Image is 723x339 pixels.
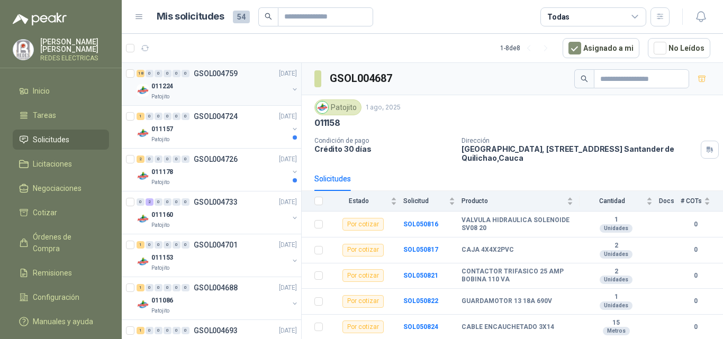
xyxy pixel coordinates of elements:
div: 0 [155,198,162,206]
div: 0 [146,284,153,291]
b: 0 [681,271,710,281]
p: Patojito [151,221,169,230]
p: [DATE] [279,197,297,207]
span: Cantidad [580,197,644,205]
p: 011224 [151,81,173,91]
div: Por cotizar [342,269,384,282]
p: GSOL004733 [194,198,238,206]
div: 0 [155,113,162,120]
p: [PERSON_NAME] [PERSON_NAME] [40,38,109,53]
div: Unidades [600,250,632,259]
span: Estado [329,197,388,205]
div: 0 [173,155,180,163]
div: Todas [547,11,570,23]
div: 2 [146,198,153,206]
p: GSOL004693 [194,327,238,334]
a: Órdenes de Compra [13,227,109,259]
p: GSOL004688 [194,284,238,291]
span: Configuración [33,291,79,303]
div: 0 [146,70,153,77]
a: SOL050824 [403,323,438,331]
th: # COTs [681,191,723,212]
a: SOL050821 [403,272,438,279]
span: Órdenes de Compra [33,231,99,254]
a: SOL050817 [403,246,438,253]
h3: GSOL004687 [330,70,394,87]
div: 0 [164,113,171,120]
p: Patojito [151,93,169,101]
p: Condición de pago [314,137,453,144]
div: 1 [137,113,144,120]
p: [DATE] [279,326,297,336]
div: Por cotizar [342,320,384,333]
div: 0 [164,241,171,249]
div: 0 [182,241,189,249]
p: 1 ago, 2025 [366,103,401,113]
span: Producto [462,197,565,205]
div: 0 [146,113,153,120]
img: Company Logo [317,102,328,113]
div: 2 [137,155,144,163]
p: GSOL004724 [194,113,238,120]
div: Solicitudes [314,173,351,185]
div: Patojito [314,99,361,115]
div: 0 [155,155,162,163]
div: 0 [146,155,153,163]
img: Company Logo [137,170,149,182]
div: 0 [182,327,189,334]
b: VALVULA HIDRAULICA SOLENOIDE SV08 20 [462,216,573,233]
img: Company Logo [137,127,149,140]
a: SOL050816 [403,221,438,228]
b: 0 [681,219,710,230]
div: 0 [146,241,153,249]
div: 1 [137,241,144,249]
div: 0 [164,70,171,77]
b: 0 [681,322,710,332]
img: Company Logo [137,298,149,311]
div: 0 [146,327,153,334]
div: 0 [182,70,189,77]
p: [DATE] [279,240,297,250]
a: Solicitudes [13,130,109,150]
div: 0 [155,327,162,334]
span: # COTs [681,197,702,205]
b: CABLE ENCAUCHETADO 3X14 [462,323,554,332]
span: Negociaciones [33,182,82,194]
p: 011178 [151,167,173,177]
span: Inicio [33,85,50,97]
a: Licitaciones [13,154,109,174]
span: Tareas [33,109,56,121]
div: 18 [137,70,144,77]
p: Patojito [151,264,169,272]
span: Cotizar [33,207,57,218]
p: 011160 [151,210,173,220]
a: 1 0 0 0 0 0 GSOL004724[DATE] Company Logo011157Patojito [137,110,299,144]
span: search [581,75,588,83]
p: GSOL004726 [194,155,238,163]
span: Solicitudes [33,134,69,145]
div: 0 [173,198,180,206]
a: Negociaciones [13,178,109,198]
div: 0 [173,284,180,291]
p: [DATE] [279,154,297,164]
p: Patojito [151,135,169,144]
th: Docs [659,191,681,212]
p: [DATE] [279,283,297,293]
a: 0 2 0 0 0 0 GSOL004733[DATE] Company Logo011160Patojito [137,196,299,230]
div: Unidades [600,224,632,233]
div: Metros [603,327,630,335]
b: 2 [580,242,653,250]
a: Configuración [13,287,109,307]
a: Tareas [13,105,109,125]
b: 0 [681,296,710,306]
b: 2 [580,268,653,276]
p: 011157 [151,124,173,134]
div: Por cotizar [342,244,384,256]
div: 0 [155,284,162,291]
a: 1 0 0 0 0 0 GSOL004701[DATE] Company Logo011153Patojito [137,239,299,272]
span: Licitaciones [33,158,72,170]
b: 1 [580,293,653,301]
b: 0 [681,245,710,255]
